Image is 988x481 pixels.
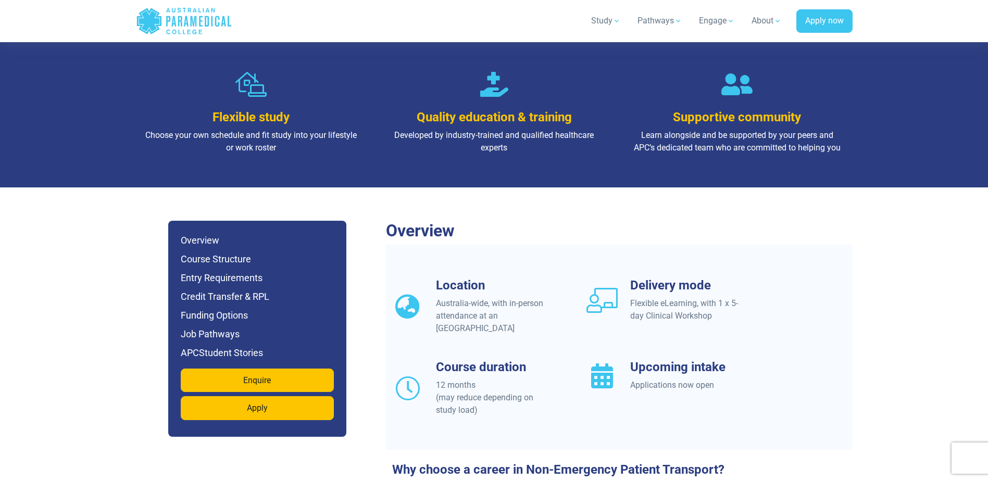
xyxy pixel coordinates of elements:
h3: Supportive community [630,110,844,125]
p: Choose your own schedule and fit study into your lifestyle or work roster [144,129,358,154]
h6: Course Structure [181,252,334,267]
a: Enquire [181,369,334,393]
a: Pathways [631,6,689,35]
a: Engage [693,6,741,35]
h3: Quality education & training [387,110,601,125]
div: Flexible eLearning, with 1 x 5-day Clinical Workshop [630,297,743,322]
h3: Flexible study [144,110,358,125]
a: About [745,6,788,35]
h6: Entry Requirements [181,271,334,285]
h6: Overview [181,233,334,248]
h6: Funding Options [181,308,334,323]
p: Developed by industry-trained and qualified healthcare experts [387,129,601,154]
h6: Credit Transfer & RPL [181,289,334,304]
a: Australian Paramedical College [136,4,232,38]
h6: APCStudent Stories [181,346,334,360]
h3: Why choose a career in Non-Emergency Patient Transport? [386,462,853,477]
h3: Delivery mode [630,278,743,293]
a: Apply [181,396,334,420]
p: Learn alongside and be supported by your peers and APC’s dedicated team who are committed to help... [630,129,844,154]
h6: Job Pathways [181,327,334,341]
div: 12 months (may reduce depending on study load) [436,379,549,416]
a: Apply now [796,9,853,33]
h2: Overview [386,221,853,240]
h3: Upcoming intake [630,360,743,375]
div: Australia-wide, with in-person attendance at an [GEOGRAPHIC_DATA] [436,297,549,335]
h3: Location [436,278,549,293]
div: Applications now open [630,379,743,391]
h3: Course duration [436,360,549,375]
a: Study [585,6,627,35]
